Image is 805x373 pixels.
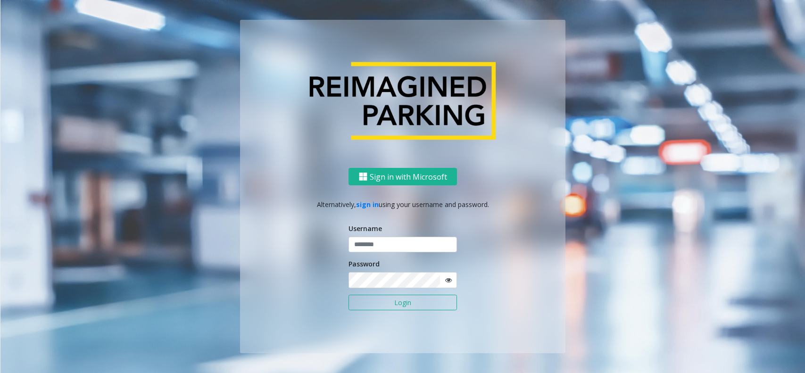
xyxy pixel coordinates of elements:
[356,200,379,209] a: sign in
[349,224,382,233] label: Username
[249,199,556,209] p: Alternatively, using your username and password.
[349,295,457,311] button: Login
[349,259,380,269] label: Password
[349,168,457,185] button: Sign in with Microsoft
